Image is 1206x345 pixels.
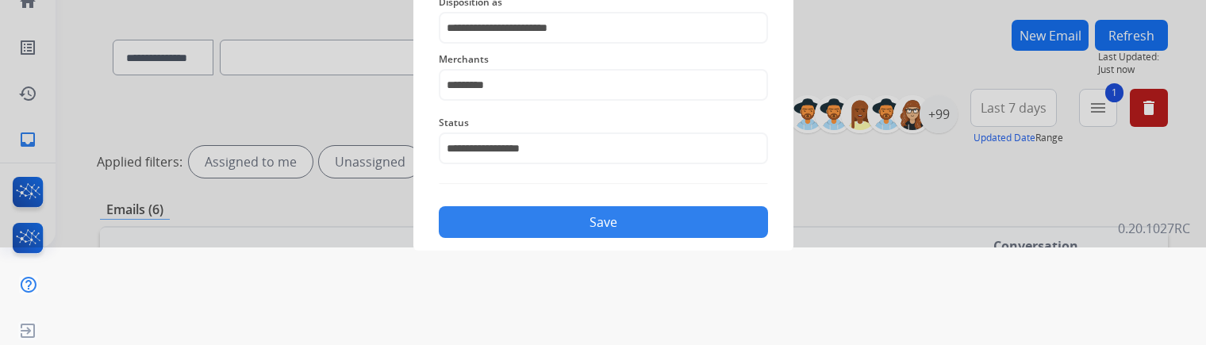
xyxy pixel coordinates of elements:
[439,183,768,184] img: contact-recap-line.svg
[1118,219,1190,238] p: 0.20.1027RC
[439,50,768,69] span: Merchants
[439,113,768,132] span: Status
[439,206,768,238] button: Save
